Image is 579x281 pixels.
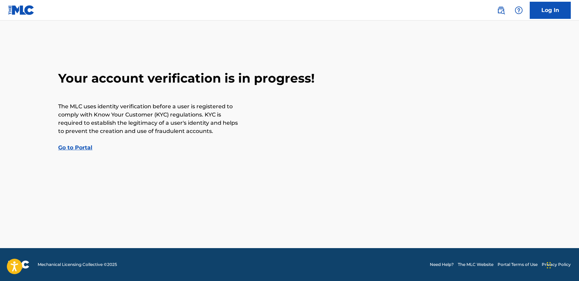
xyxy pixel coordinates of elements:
img: logo [8,260,29,269]
iframe: Chat Widget [545,248,579,281]
a: Portal Terms of Use [498,261,538,268]
a: Go to Portal [58,144,92,151]
p: The MLC uses identity verification before a user is registered to comply with Know Your Customer ... [58,102,240,135]
h2: Your account verification is in progress! [58,71,521,86]
a: Privacy Policy [542,261,571,268]
span: Mechanical Licensing Collective © 2025 [38,261,117,268]
a: Public Search [494,3,508,17]
div: Help [512,3,526,17]
iframe: Resource Center [560,181,579,236]
div: Widget de chat [545,248,579,281]
a: Need Help? [430,261,454,268]
img: search [497,6,505,14]
a: The MLC Website [458,261,493,268]
div: Arrastrar [547,255,551,276]
a: Log In [530,2,571,19]
img: help [515,6,523,14]
img: MLC Logo [8,5,35,15]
